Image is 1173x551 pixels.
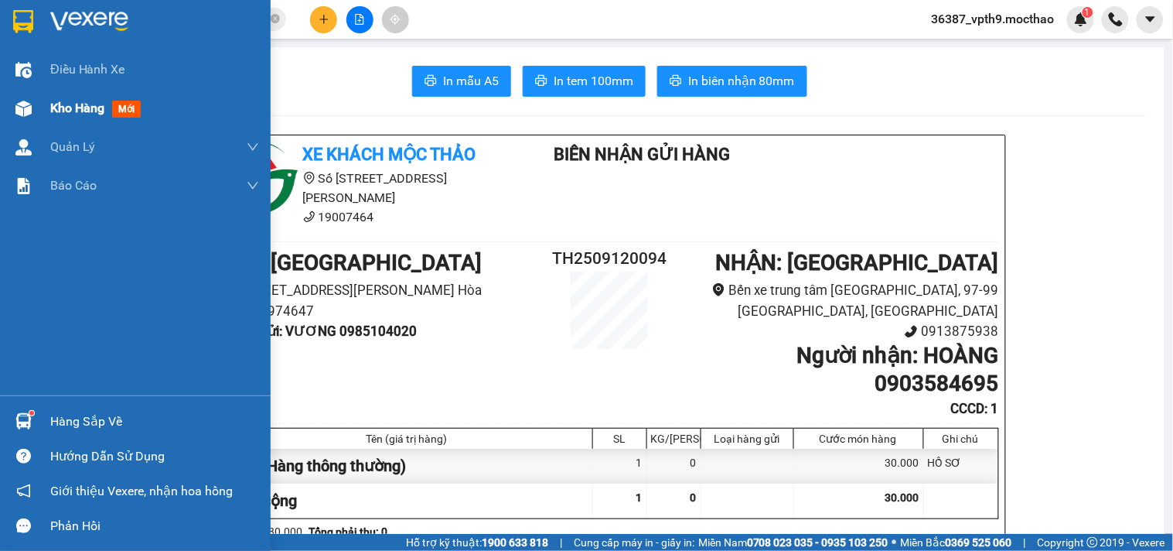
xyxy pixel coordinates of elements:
[597,433,643,445] div: SL
[901,534,1012,551] span: Miền Bắc
[712,283,725,296] span: environment
[50,137,95,156] span: Quản Lý
[310,6,337,33] button: plus
[1085,7,1090,18] span: 1
[8,84,107,135] li: VP [GEOGRAPHIC_DATA]
[390,14,401,25] span: aim
[674,280,998,321] li: Bến xe trung tâm [GEOGRAPHIC_DATA], 97-99 [GEOGRAPHIC_DATA], [GEOGRAPHIC_DATA]
[1144,12,1158,26] span: caret-down
[1083,7,1093,18] sup: 1
[412,66,511,97] button: printerIn mẫu A5
[354,14,365,25] span: file-add
[382,6,409,33] button: aim
[16,518,31,533] span: message
[15,178,32,194] img: solution-icon
[798,433,919,445] div: Cước món hàng
[574,534,694,551] span: Cung cấp máy in - giấy in:
[885,491,919,504] span: 30.000
[221,169,509,207] li: Số [STREET_ADDRESS][PERSON_NAME]
[271,14,280,23] span: close-circle
[924,449,998,484] div: HỒ SƠ
[50,176,97,195] span: Báo cáo
[303,145,476,164] b: Xe khách Mộc Thảo
[674,321,998,342] li: 0913875938
[247,180,259,192] span: down
[535,74,547,89] span: printer
[554,71,633,91] span: In tem 100mm
[309,525,388,538] b: Tổng phải thu: 0
[13,10,33,33] img: logo-vxr
[406,534,548,551] span: Hỗ trợ kỹ thuật:
[482,536,548,549] strong: 1900 633 818
[226,433,588,445] div: Tên (giá trị hàng)
[221,280,545,301] li: [STREET_ADDRESS][PERSON_NAME] Hòa
[15,139,32,156] img: warehouse-icon
[8,8,62,62] img: logo.jpg
[50,410,259,433] div: Hàng sắp về
[705,433,789,445] div: Loại hàng gửi
[794,449,924,484] div: 30.000
[221,301,545,322] li: 0914974647
[303,172,315,184] span: environment
[1074,12,1088,26] img: icon-new-feature
[688,71,795,91] span: In biên nhận 80mm
[1109,12,1123,26] img: phone-icon
[928,433,994,445] div: Ghi chú
[319,14,329,25] span: plus
[796,343,998,396] b: Người nhận : HOÀNG 0903584695
[112,101,141,118] span: mới
[50,445,259,468] div: Hướng dẫn sử dụng
[271,12,280,27] span: close-circle
[523,66,646,97] button: printerIn tem 100mm
[647,449,701,484] div: 0
[15,62,32,78] img: warehouse-icon
[50,515,259,538] div: Phản hồi
[1087,537,1098,548] span: copyright
[50,481,233,501] span: Giới thiệu Vexere, nhận hoa hồng
[892,539,897,546] span: ⚪️
[1137,6,1164,33] button: caret-down
[221,250,482,275] b: GỬI : [GEOGRAPHIC_DATA]
[698,534,888,551] span: Miền Nam
[15,413,32,430] img: warehouse-icon
[221,323,418,339] b: Người gửi : VƯƠNG 0985104020
[905,325,918,338] span: phone
[1024,534,1026,551] span: |
[303,210,315,223] span: phone
[247,141,259,153] span: down
[946,536,1012,549] strong: 0369 525 060
[636,491,643,504] span: 1
[222,449,593,484] div: 1 TG (Hàng thông thường)
[8,8,224,66] li: Xe khách Mộc Thảo
[50,60,125,79] span: Điều hành xe
[16,449,31,464] span: question-circle
[107,84,206,135] li: VP [GEOGRAPHIC_DATA]
[15,101,32,117] img: warehouse-icon
[554,145,731,164] b: Biên Nhận Gửi Hàng
[670,74,682,89] span: printer
[747,536,888,549] strong: 0708 023 035 - 0935 103 250
[443,71,499,91] span: In mẫu A5
[657,66,807,97] button: printerIn biên nhận 80mm
[593,449,647,484] div: 1
[16,484,31,498] span: notification
[560,534,562,551] span: |
[950,401,998,416] b: CCCD : 1
[919,9,1067,29] span: 36387_vpth9.mocthao
[50,101,104,115] span: Kho hàng
[425,74,437,89] span: printer
[715,250,998,275] b: NHẬN : [GEOGRAPHIC_DATA]
[545,246,675,272] h2: TH2509120094
[691,491,697,504] span: 0
[29,411,34,416] sup: 1
[221,207,509,227] li: 19007464
[651,433,697,445] div: KG/[PERSON_NAME]
[346,6,373,33] button: file-add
